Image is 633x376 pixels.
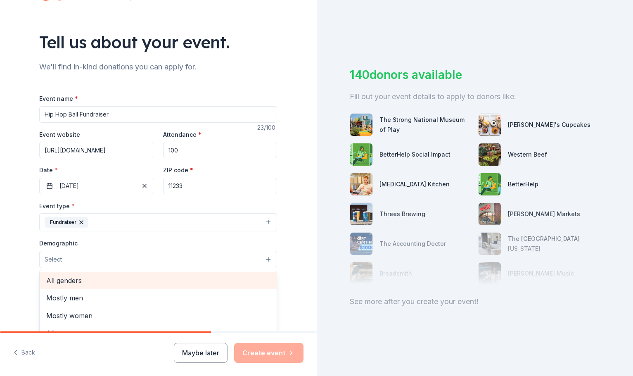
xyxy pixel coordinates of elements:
span: All ages [46,328,270,338]
span: Select [45,255,62,264]
span: Mostly men [46,293,270,303]
button: Select [39,251,277,268]
span: Mostly women [46,310,270,321]
span: All genders [46,275,270,286]
div: Select [39,270,277,369]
